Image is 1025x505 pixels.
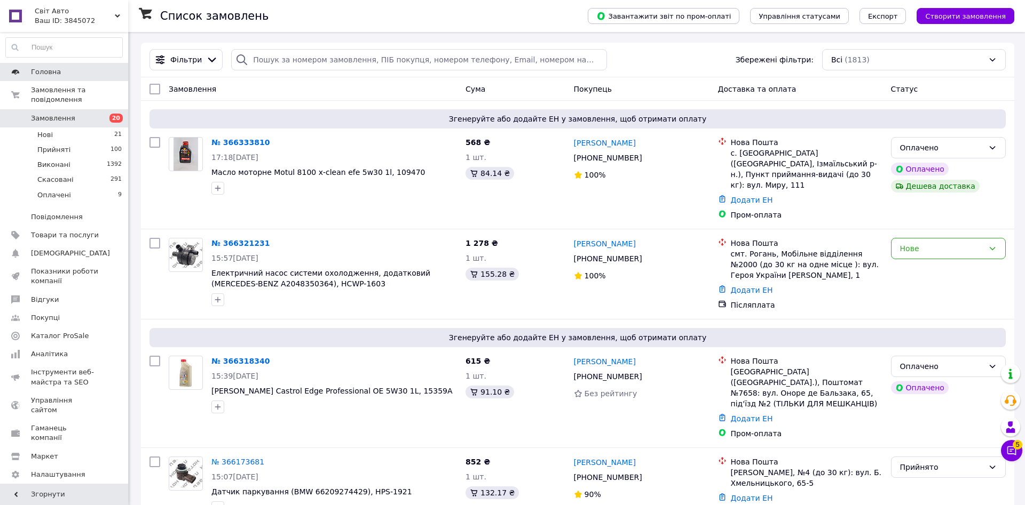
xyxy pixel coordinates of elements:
a: [PERSON_NAME] [574,356,636,367]
span: 100 [111,145,122,155]
a: № 366321231 [211,239,270,247]
span: Згенеруйте або додайте ЕН у замовлення, щоб отримати оплату [154,332,1002,343]
div: [PHONE_NUMBER] [572,470,644,485]
span: 15:39[DATE] [211,372,258,380]
div: [GEOGRAPHIC_DATA] ([GEOGRAPHIC_DATA].), Поштомат №7658: вул. Оноре де Бальзака, 65, під'їзд №2 (Т... [731,366,882,409]
div: Ваш ID: 3845072 [35,16,128,26]
a: Фото товару [169,356,203,390]
span: Експорт [868,12,898,20]
span: 1 278 ₴ [466,239,498,247]
span: Управління статусами [759,12,840,20]
span: Створити замовлення [925,12,1006,20]
a: Датчик паркування (BMW 66209274429), HPS-1921 [211,487,412,496]
a: Додати ЕН [731,286,773,294]
span: 1 шт. [466,153,486,162]
a: Додати ЕН [731,414,773,423]
span: [PERSON_NAME] Castrol Edge Professional OE 5W30 1L, 15359A [211,387,453,395]
span: Скасовані [37,175,74,185]
div: с. [GEOGRAPHIC_DATA] ([GEOGRAPHIC_DATA], Ізмаїльський р-н.), Пункт приймання-видачі (до 30 кг): в... [731,148,882,190]
a: № 366173681 [211,458,264,466]
div: 91.10 ₴ [466,386,514,398]
div: [PHONE_NUMBER] [572,150,644,165]
div: 132.17 ₴ [466,486,519,499]
a: [PERSON_NAME] [574,238,636,249]
img: Фото товару [169,242,202,268]
span: Каталог ProSale [31,331,89,341]
div: Нове [900,243,984,254]
span: Оплачені [37,190,71,200]
span: Маркет [31,452,58,461]
div: Нова Пошта [731,456,882,467]
span: Показники роботи компанії [31,267,99,286]
span: Повідомлення [31,212,83,222]
a: № 366333810 [211,138,270,147]
div: смт. Рогань, Мобільне відділення №2000 (до 30 кг на одне місце ): вул. Героя України [PERSON_NAME... [731,249,882,280]
div: [PHONE_NUMBER] [572,251,644,266]
input: Пошук за номером замовлення, ПІБ покупця, номером телефону, Email, номером накладної [231,49,607,70]
span: 100% [585,171,606,179]
span: [DEMOGRAPHIC_DATA] [31,249,110,258]
input: Пошук [6,38,122,57]
span: Електричний насос системи охолодження, додатковий (MERCEDES-BENZ A2048350364), HCWP-1603 [211,269,430,288]
span: 21 [114,130,122,140]
span: Замовлення [31,114,75,123]
span: 17:18[DATE] [211,153,258,162]
div: Оплачено [891,163,949,175]
span: Фільтри [170,54,202,65]
span: Замовлення та повідомлення [31,85,128,105]
span: 5 [1013,440,1022,450]
a: Масло моторне Motul 8100 x-clean efe 5w30 1l, 109470 [211,168,425,177]
span: 100% [585,271,606,280]
div: Прийнято [900,461,984,473]
h1: Список замовлень [160,10,269,22]
div: Оплачено [900,142,984,154]
span: 1 шт. [466,254,486,262]
button: Чат з покупцем5 [1001,440,1022,461]
span: Статус [891,85,918,93]
button: Створити замовлення [917,8,1014,24]
span: 852 ₴ [466,458,490,466]
div: [PERSON_NAME], №4 (до 30 кг): вул. Б. Хмельницького, 65-5 [731,467,882,488]
div: Дешева доставка [891,180,980,193]
div: Пром-оплата [731,428,882,439]
span: Аналітика [31,349,68,359]
span: 1 шт. [466,472,486,481]
div: Нова Пошта [731,356,882,366]
span: 568 ₴ [466,138,490,147]
button: Управління статусами [750,8,849,24]
span: 291 [111,175,122,185]
div: 155.28 ₴ [466,268,519,280]
span: 90% [585,490,601,499]
div: Оплачено [891,381,949,394]
span: 15:07[DATE] [211,472,258,481]
img: Фото товару [169,357,202,389]
span: Головна [31,67,61,77]
button: Експорт [860,8,906,24]
span: Відгуки [31,295,59,304]
a: Додати ЕН [731,196,773,204]
span: Без рейтингу [585,389,637,398]
span: Налаштування [31,470,85,479]
span: Cума [466,85,485,93]
div: Нова Пошта [731,137,882,148]
span: 1392 [107,160,122,170]
span: Товари та послуги [31,230,99,240]
a: [PERSON_NAME] [574,138,636,148]
span: Доставка та оплата [718,85,797,93]
a: Додати ЕН [731,494,773,502]
span: 1 шт. [466,372,486,380]
span: (1813) [845,55,870,64]
span: Нові [37,130,53,140]
span: Свiт Авто [35,6,115,16]
a: Фото товару [169,137,203,171]
div: Пром-оплата [731,210,882,220]
span: 615 ₴ [466,357,490,365]
a: Фото товару [169,456,203,491]
span: Замовлення [169,85,216,93]
span: Покупці [31,313,60,323]
span: Збережені фільтри: [736,54,814,65]
div: Оплачено [900,360,984,372]
span: Гаманець компанії [31,423,99,443]
span: Згенеруйте або додайте ЕН у замовлення, щоб отримати оплату [154,114,1002,124]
